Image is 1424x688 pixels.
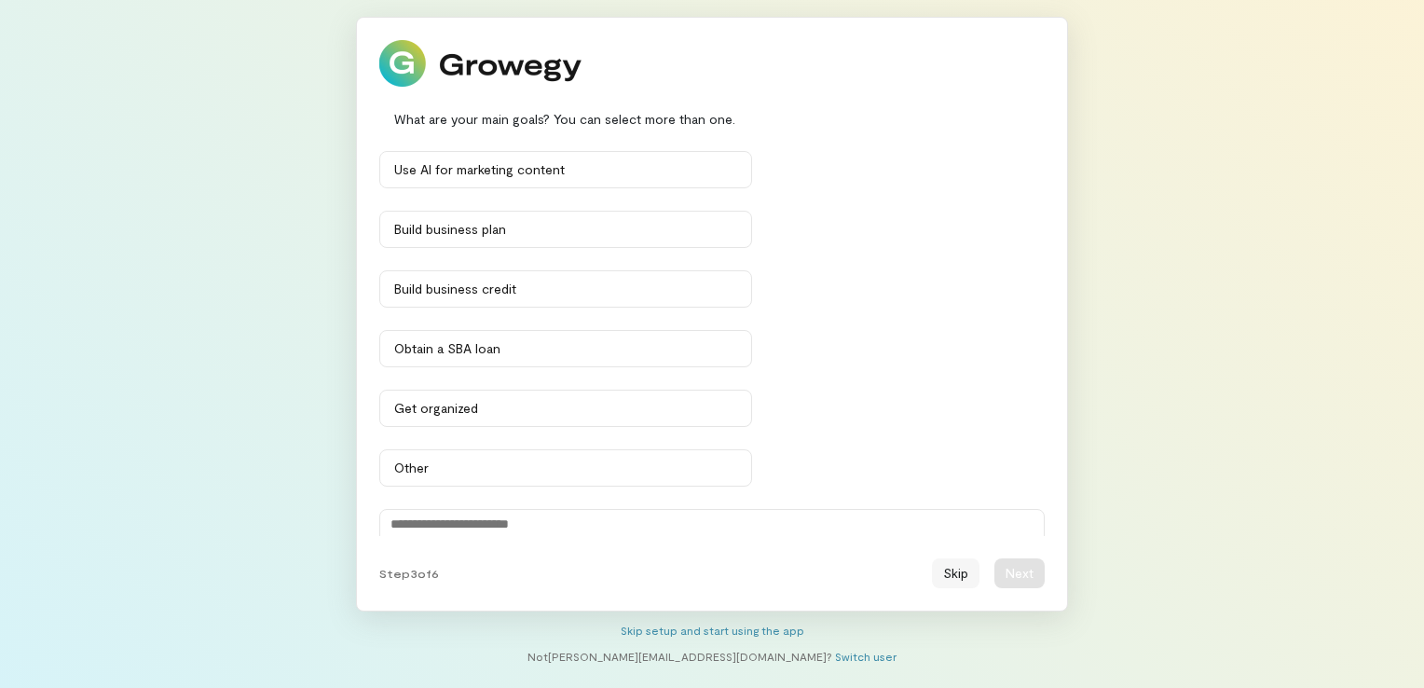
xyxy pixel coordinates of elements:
span: Not [PERSON_NAME][EMAIL_ADDRESS][DOMAIN_NAME] ? [527,650,832,663]
div: Build business plan [394,220,737,239]
div: Get organized [394,399,737,418]
button: Skip [932,558,979,588]
div: What are your main goals? You can select more than one. [379,109,1045,129]
a: Switch user [835,650,897,663]
button: Obtain a SBA loan [379,330,752,367]
button: Get organized [379,390,752,427]
div: Use AI for marketing content [394,160,737,179]
button: Other [379,449,752,487]
a: Skip setup and start using the app [621,624,804,637]
div: Obtain a SBA loan [394,339,737,358]
button: Use AI for marketing content [379,151,752,188]
div: Build business credit [394,280,737,298]
button: Build business plan [379,211,752,248]
button: Next [994,558,1045,588]
img: Growegy logo [379,40,582,87]
div: Other [394,459,737,477]
span: Step 3 of 6 [379,566,439,581]
button: Build business credit [379,270,752,308]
